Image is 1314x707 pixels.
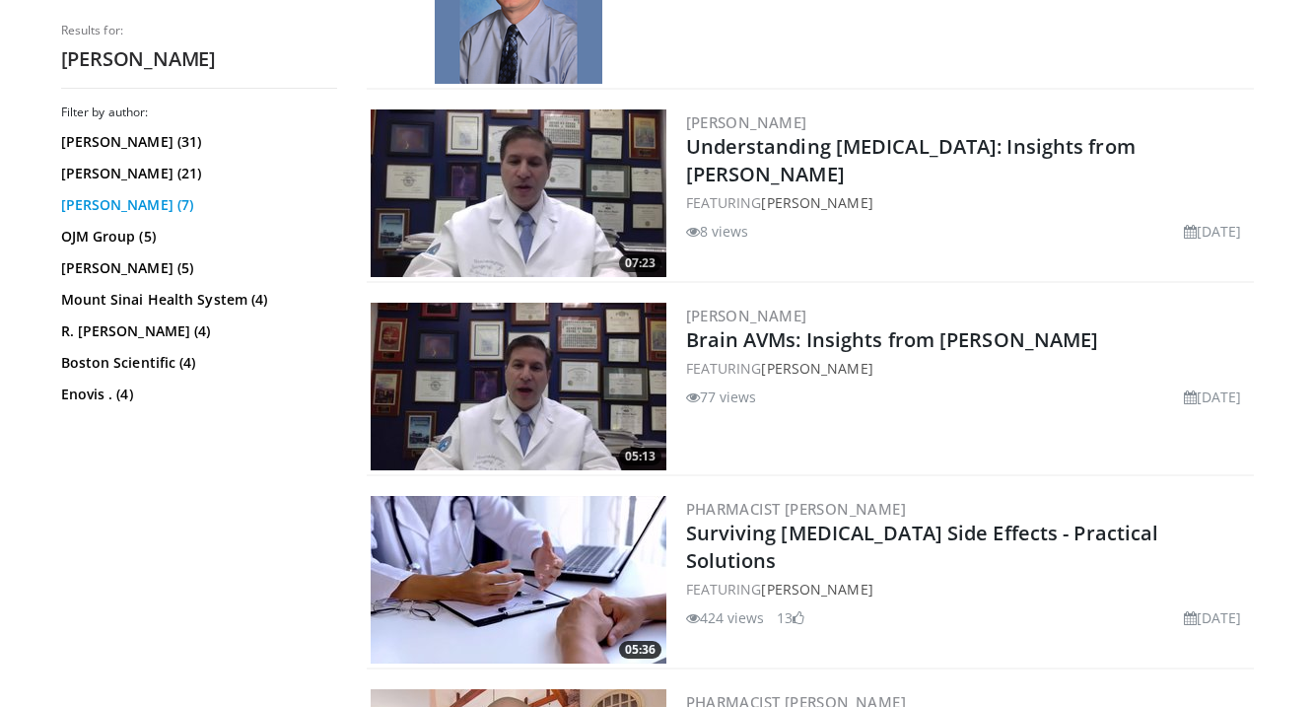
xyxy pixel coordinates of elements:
h2: [PERSON_NAME] [61,46,337,72]
a: Surviving [MEDICAL_DATA] Side Effects - Practical Solutions [686,520,1159,574]
img: f828d86b-2f33-4f24-a19f-d862d624f35c.300x170_q85_crop-smart_upscale.jpg [371,109,666,277]
h3: Filter by author: [61,105,337,120]
a: 05:36 [371,496,666,664]
li: [DATE] [1184,221,1242,242]
li: 77 views [686,387,757,407]
a: [PERSON_NAME] [761,580,872,599]
li: 8 views [686,221,749,242]
a: [PERSON_NAME] (21) [61,164,332,183]
a: [PERSON_NAME] [761,359,872,378]
a: [PERSON_NAME] (7) [61,195,332,215]
span: 07:23 [619,254,661,272]
li: 424 views [686,607,765,628]
img: 41833cb4-5db8-4f67-a6c6-95ca39f0b21e.300x170_q85_crop-smart_upscale.jpg [371,303,666,470]
li: 13 [777,607,804,628]
img: 1778299e-4205-438f-a27e-806da4d55abe.300x170_q85_crop-smart_upscale.jpg [371,496,666,664]
a: [PERSON_NAME] (5) [61,258,332,278]
li: [DATE] [1184,607,1242,628]
a: 05:13 [371,303,666,470]
a: Boston Scientific (4) [61,353,332,373]
li: [DATE] [1184,387,1242,407]
span: 05:13 [619,448,661,465]
span: 05:36 [619,641,661,659]
a: [PERSON_NAME] [686,306,807,325]
a: [PERSON_NAME] (31) [61,132,332,152]
a: Understanding [MEDICAL_DATA]: Insights from [PERSON_NAME] [686,133,1136,187]
div: FEATURING [686,358,1250,379]
a: [PERSON_NAME] [761,193,872,212]
a: Mount Sinai Health System (4) [61,290,332,310]
p: Results for: [61,23,337,38]
a: [PERSON_NAME] [686,112,807,132]
div: FEATURING [686,192,1250,213]
a: 07:23 [371,109,666,277]
a: Brain AVMs: Insights from [PERSON_NAME] [686,326,1099,353]
a: R. [PERSON_NAME] (4) [61,321,332,341]
a: OJM Group (5) [61,227,332,247]
a: Pharmacist [PERSON_NAME] [686,499,907,519]
div: FEATURING [686,579,1250,600]
a: Enovis . (4) [61,385,332,404]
